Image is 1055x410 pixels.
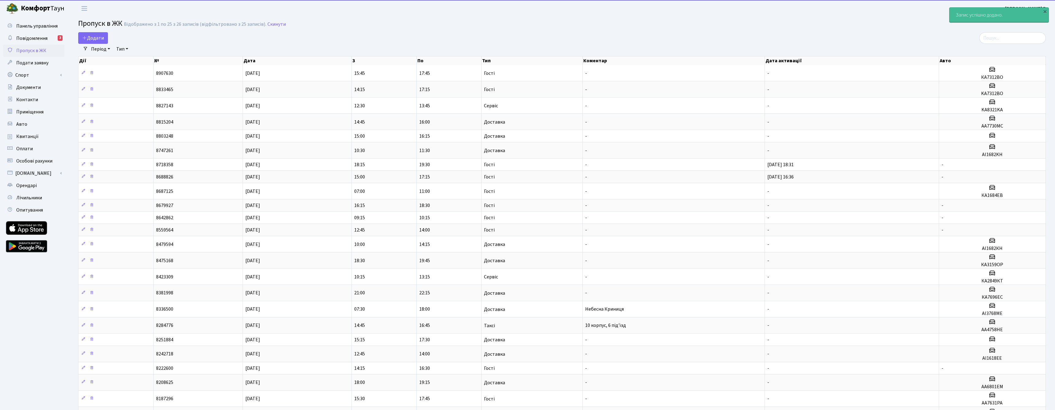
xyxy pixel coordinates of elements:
[942,327,1043,333] h5: AA4758HE
[767,351,769,358] span: -
[419,322,430,329] span: 16:45
[767,147,769,154] span: -
[767,188,769,195] span: -
[156,227,173,233] span: 8559564
[417,56,482,65] th: По
[16,121,27,128] span: Авто
[16,109,44,115] span: Приміщення
[354,70,365,77] span: 15:45
[354,290,365,297] span: 21:00
[484,174,495,179] span: Гості
[419,202,430,209] span: 18:30
[484,366,495,371] span: Гості
[419,274,430,280] span: 13:15
[3,106,64,118] a: Приміщення
[419,174,430,180] span: 17:15
[585,336,587,343] span: -
[354,241,365,248] span: 10:00
[77,3,92,13] button: Переключити навігацію
[484,291,505,296] span: Доставка
[942,193,1043,198] h5: КА1684ЕВ
[245,70,260,77] span: [DATE]
[585,119,587,125] span: -
[585,102,587,109] span: -
[156,241,173,248] span: 8479594
[354,133,365,140] span: 15:00
[354,396,365,402] span: 15:30
[419,70,430,77] span: 17:45
[942,355,1043,361] h5: AI1618EE
[16,59,48,66] span: Подати заявку
[419,290,430,297] span: 22:15
[949,8,1049,22] div: Запис успішно додано.
[245,119,260,125] span: [DATE]
[3,118,64,130] a: Авто
[245,188,260,195] span: [DATE]
[585,306,624,313] span: Небесна Криниця
[767,322,769,329] span: -
[767,227,769,233] span: -
[78,18,122,29] span: Пропуск в ЖК
[419,306,430,313] span: 18:00
[767,306,769,313] span: -
[156,379,173,386] span: 8208625
[3,57,64,69] a: Подати заявку
[484,242,505,247] span: Доставка
[16,47,46,54] span: Пропуск в ЖК
[245,161,260,168] span: [DATE]
[419,161,430,168] span: 19:30
[245,202,260,209] span: [DATE]
[245,133,260,140] span: [DATE]
[585,133,587,140] span: -
[3,167,64,179] a: [DOMAIN_NAME]
[484,87,495,92] span: Гості
[767,70,769,77] span: -
[942,365,943,372] span: -
[6,2,18,15] img: logo.png
[245,227,260,233] span: [DATE]
[419,133,430,140] span: 16:15
[942,262,1043,268] h5: КА3159ОР
[245,351,260,358] span: [DATE]
[942,202,943,209] span: -
[156,322,173,329] span: 8284776
[585,396,587,402] span: -
[979,32,1046,44] input: Пошук...
[354,86,365,93] span: 14:15
[156,70,173,77] span: 8907630
[354,365,365,372] span: 14:15
[767,379,769,386] span: -
[58,35,63,41] div: 3
[124,21,266,27] div: Відображено з 1 по 25 з 26 записів (відфільтровано з 25 записів).
[942,294,1043,300] h5: КА7696ЕС
[3,44,64,57] a: Пропуск в ЖК
[767,214,769,221] span: -
[419,336,430,343] span: 17:30
[156,147,173,154] span: 8747261
[245,86,260,93] span: [DATE]
[585,290,587,297] span: -
[82,35,104,41] span: Додати
[245,274,260,280] span: [DATE]
[484,189,495,194] span: Гості
[1005,5,1048,12] b: [PERSON_NAME] В.
[419,351,430,358] span: 14:00
[942,75,1043,80] h5: КА7312ВО
[419,396,430,402] span: 17:45
[585,322,626,329] span: 10 корпус, 6 під'їзд
[484,103,498,108] span: Сервіс
[767,102,769,109] span: -
[767,174,794,180] span: [DATE] 16:36
[419,102,430,109] span: 13:45
[419,379,430,386] span: 19:15
[419,241,430,248] span: 14:15
[245,379,260,386] span: [DATE]
[21,3,64,14] span: Таун
[245,241,260,248] span: [DATE]
[419,365,430,372] span: 16:30
[942,246,1043,251] h5: АІ1682КН
[354,102,365,109] span: 12:30
[354,174,365,180] span: 15:00
[484,162,495,167] span: Гості
[767,290,769,297] span: -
